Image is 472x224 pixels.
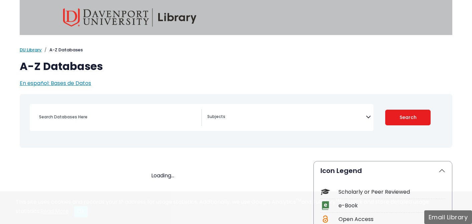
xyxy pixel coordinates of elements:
[385,110,431,125] button: Submit for Search Results
[338,188,445,196] div: Scholarly or Peer Reviewed
[20,47,452,53] nav: breadcrumb
[16,198,456,217] div: This site uses cookies and records your IP address for usage statistics. Additionally, we use Goo...
[296,197,301,203] sup: TM
[74,206,88,217] button: Close
[20,94,452,148] nav: Search filters
[314,161,452,180] button: Icon Legend
[35,112,201,122] input: Search database by title or keyword
[42,47,83,53] li: A-Z Databases
[321,187,330,196] img: Icon Scholarly or Peer Reviewed
[20,79,91,87] a: En español: Bases de Datos
[20,172,305,180] div: Loading...
[335,197,341,203] sup: TM
[20,60,452,73] h1: A-Z Databases
[207,115,366,120] textarea: Search
[20,47,42,53] a: DU Library
[63,8,197,27] img: Davenport University Library
[40,207,69,215] a: Read More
